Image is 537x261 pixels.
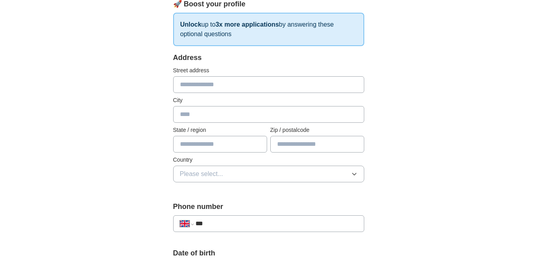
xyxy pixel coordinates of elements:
[173,156,364,164] label: Country
[173,96,364,104] label: City
[180,169,223,179] span: Please select...
[180,21,201,28] strong: Unlock
[173,66,364,75] label: Street address
[173,201,364,212] label: Phone number
[173,52,364,63] div: Address
[173,166,364,182] button: Please select...
[173,248,364,259] label: Date of birth
[215,21,279,28] strong: 3x more applications
[173,13,364,46] p: up to by answering these optional questions
[270,126,364,134] label: Zip / postalcode
[173,126,267,134] label: State / region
